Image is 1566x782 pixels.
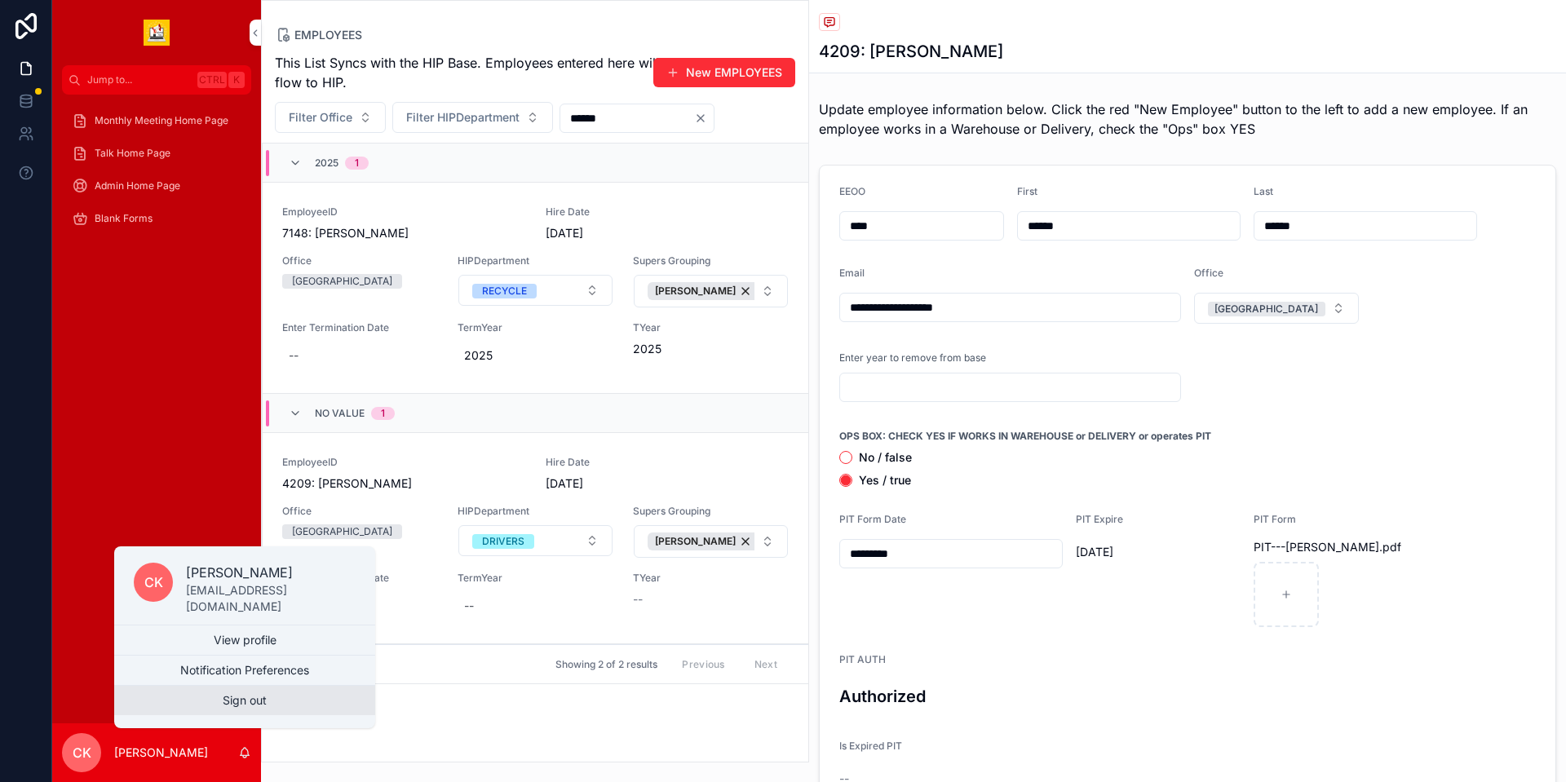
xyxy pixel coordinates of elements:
[263,183,808,394] a: EmployeeID7148: [PERSON_NAME]Hire Date[DATE]Office[GEOGRAPHIC_DATA]HIPDepartmentSelect ButtonSupe...
[1076,544,1241,560] span: [DATE]
[197,72,227,88] span: Ctrl
[648,282,759,300] button: Unselect 25
[633,254,789,267] span: Supers Grouping
[292,524,392,539] div: [GEOGRAPHIC_DATA]
[1076,513,1123,525] span: PIT Expire
[114,744,208,761] p: [PERSON_NAME]
[186,563,356,582] p: [PERSON_NAME]
[482,284,527,298] div: RECYCLE
[1017,185,1037,197] span: First
[52,95,261,254] div: scrollable content
[482,534,524,549] div: DRIVERS
[292,274,392,289] div: [GEOGRAPHIC_DATA]
[275,102,386,133] button: Select Button
[315,157,338,170] span: 2025
[859,475,911,486] label: Yes / true
[655,285,736,298] span: [PERSON_NAME]
[315,407,365,420] span: No value
[694,112,714,125] button: Clear
[186,582,356,615] p: [EMAIL_ADDRESS][DOMAIN_NAME]
[62,171,251,201] a: Admin Home Page
[95,147,170,160] span: Talk Home Page
[546,225,701,241] span: [DATE]
[282,475,526,492] span: 4209: [PERSON_NAME]
[458,525,613,556] button: Select Button
[653,58,795,87] button: New EMPLOYEES
[282,321,438,334] span: Enter Termination Date
[839,185,865,197] span: EEOO
[633,341,789,357] span: 2025
[1194,267,1223,279] span: Office
[114,686,375,715] button: Sign out
[839,740,902,752] span: Is Expired PIT
[406,109,520,126] span: Filter HIPDepartment
[282,205,526,219] span: EmployeeID
[633,572,789,585] span: TYear
[464,598,474,614] div: --
[1214,302,1318,316] div: [GEOGRAPHIC_DATA]
[458,321,613,334] span: TermYear
[1254,185,1273,197] span: Last
[634,275,788,307] button: Select Button
[839,430,1211,443] strong: OPS BOX: CHECK YES IF WORKS IN WAREHOUSE or DELIVERY or operates PIT
[62,204,251,233] a: Blank Forms
[839,351,986,364] span: Enter year to remove from base
[655,535,736,548] span: [PERSON_NAME]
[634,525,788,558] button: Select Button
[95,179,180,192] span: Admin Home Page
[633,591,643,607] span: --
[144,20,170,46] img: App logo
[458,275,613,306] button: Select Button
[282,225,526,241] span: 7148: [PERSON_NAME]
[62,106,251,135] a: Monthly Meeting Home Page
[114,625,375,655] a: View profile
[282,505,438,518] span: Office
[73,743,91,762] span: CK
[355,157,359,170] div: 1
[392,102,553,133] button: Select Button
[839,513,906,525] span: PIT Form Date
[464,347,607,364] span: 2025
[1254,539,1379,555] span: PIT---[PERSON_NAME]
[282,254,438,267] span: Office
[819,101,1528,137] span: Update employee information below. Click the red "New Employee" button to the left to add a new e...
[275,27,362,43] a: EMPLOYEES
[633,505,789,518] span: Supers Grouping
[275,53,662,92] span: This List Syncs with the HIP Base. Employees entered here will flow to HIP.
[294,27,362,43] span: EMPLOYEES
[114,656,375,685] button: Notification Preferences
[95,212,153,225] span: Blank Forms
[839,684,1536,709] h3: Authorized
[819,40,1003,63] h1: 4209: [PERSON_NAME]
[230,73,243,86] span: K
[839,267,865,279] span: Email
[633,321,789,334] span: TYear
[555,658,657,671] span: Showing 2 of 2 results
[859,452,912,463] label: No / false
[282,456,526,469] span: EmployeeID
[62,139,251,168] a: Talk Home Page
[1254,513,1296,525] span: PIT Form
[458,254,613,267] span: HIPDepartment
[546,456,701,469] span: Hire Date
[458,505,613,518] span: HIPDepartment
[1379,539,1401,555] span: .pdf
[87,73,191,86] span: Jump to...
[95,114,228,127] span: Monthly Meeting Home Page
[839,653,886,665] span: PIT AUTH
[546,475,701,492] span: [DATE]
[263,433,808,644] a: EmployeeID4209: [PERSON_NAME]Hire Date[DATE]Office[GEOGRAPHIC_DATA]HIPDepartmentSelect ButtonSupe...
[62,65,251,95] button: Jump to...CtrlK
[1194,293,1359,324] button: Select Button
[648,532,759,550] button: Unselect 4
[144,572,163,592] span: CK
[289,347,299,364] div: --
[458,572,613,585] span: TermYear
[381,407,385,420] div: 1
[546,205,701,219] span: Hire Date
[289,109,352,126] span: Filter Office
